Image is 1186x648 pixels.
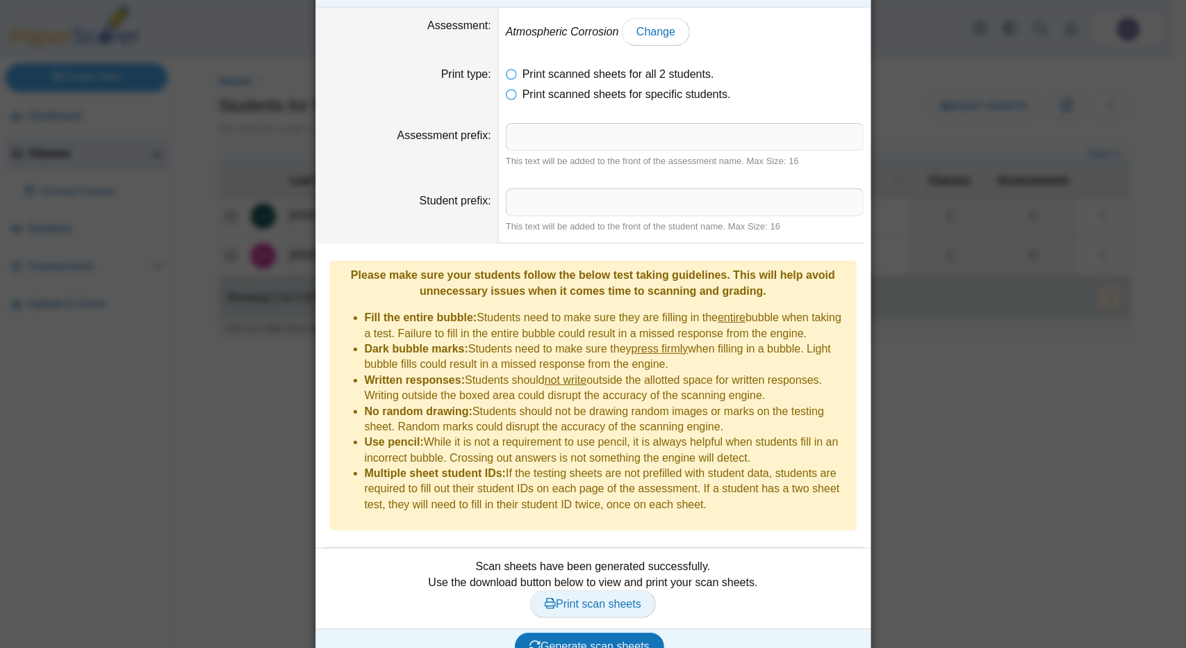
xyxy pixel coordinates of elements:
[427,19,491,31] label: Assessment
[506,220,864,233] div: This text will be added to the front of the student name. Max Size: 16
[365,341,850,373] li: Students need to make sure they when filling in a bubble. Light bubble fills could result in a mi...
[397,129,491,141] label: Assessment prefix
[365,373,850,404] li: Students should outside the allotted space for written responses. Writing outside the boxed area ...
[506,26,619,38] em: Atmospheric Corrosion
[365,374,466,386] b: Written responses:
[365,343,468,355] b: Dark bubble marks:
[365,435,850,466] li: While it is not a requirement to use pencil, it is always helpful when students fill in an incorr...
[441,68,491,80] label: Print type
[351,269,835,296] b: Please make sure your students follow the below test taking guidelines. This will help avoid unne...
[365,467,506,479] b: Multiple sheet student IDs:
[506,155,864,168] div: This text will be added to the front of the assessment name. Max Size: 16
[530,590,656,618] a: Print scan sheets
[522,88,731,100] span: Print scanned sheets for specific students.
[545,374,586,386] u: not write
[420,195,491,206] label: Student prefix
[365,466,850,512] li: If the testing sheets are not prefilled with student data, students are required to fill out thei...
[632,343,689,355] u: press firmly
[545,598,641,610] span: Print scan sheets
[365,311,477,323] b: Fill the entire bubble:
[522,68,714,80] span: Print scanned sheets for all 2 students.
[365,404,850,435] li: Students should not be drawing random images or marks on the testing sheet. Random marks could di...
[718,311,746,323] u: entire
[365,310,850,341] li: Students need to make sure they are filling in the bubble when taking a test. Failure to fill in ...
[636,26,675,38] span: Change
[365,405,473,417] b: No random drawing:
[323,559,864,618] div: Scan sheets have been generated successfully. Use the download button below to view and print you...
[365,436,424,448] b: Use pencil:
[622,18,690,46] a: Change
